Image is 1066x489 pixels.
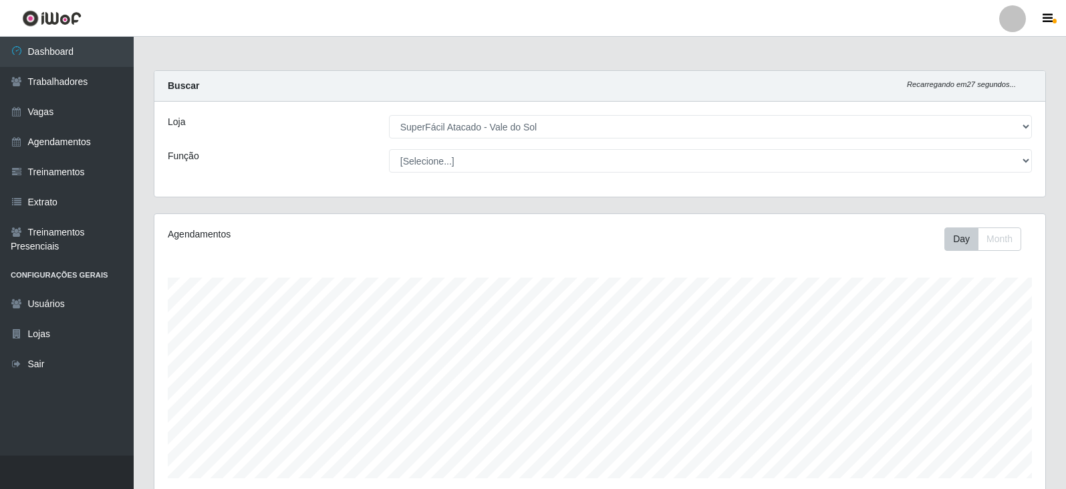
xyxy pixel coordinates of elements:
label: Função [168,149,199,163]
div: First group [944,227,1021,251]
label: Loja [168,115,185,129]
button: Day [944,227,978,251]
strong: Buscar [168,80,199,91]
div: Toolbar with button groups [944,227,1032,251]
i: Recarregando em 27 segundos... [907,80,1016,88]
img: CoreUI Logo [22,10,82,27]
div: Agendamentos [168,227,516,241]
button: Month [978,227,1021,251]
